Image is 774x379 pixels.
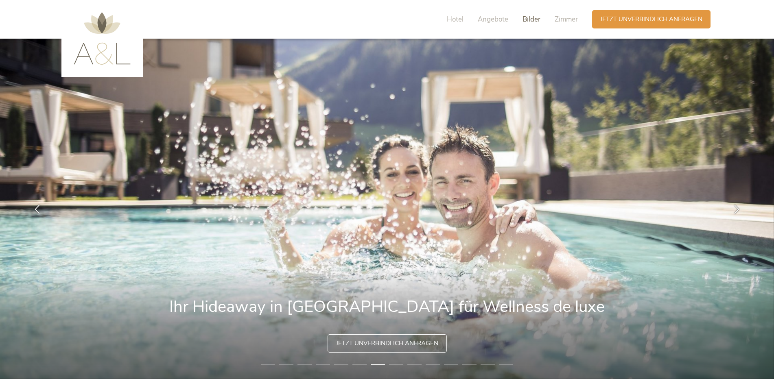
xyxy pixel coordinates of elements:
img: AMONTI & LUNARIS Wellnessresort [74,12,131,65]
span: Bilder [523,15,540,24]
span: Angebote [478,15,508,24]
span: Zimmer [555,15,578,24]
span: Jetzt unverbindlich anfragen [600,15,702,24]
span: Jetzt unverbindlich anfragen [336,339,438,348]
span: Hotel [447,15,464,24]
